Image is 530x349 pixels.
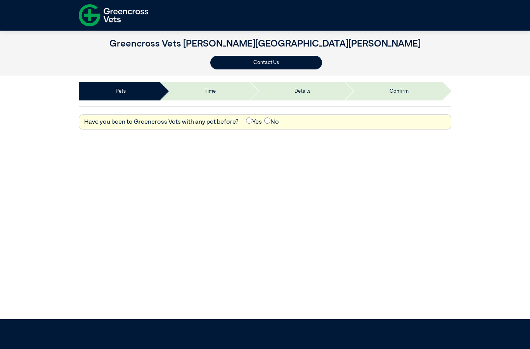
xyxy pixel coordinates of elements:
input: No [264,117,270,124]
label: Have you been to Greencross Vets with any pet before? [84,117,239,127]
label: Yes [246,117,262,127]
label: No [264,117,279,127]
a: Greencross Vets [PERSON_NAME][GEOGRAPHIC_DATA][PERSON_NAME] [109,39,421,48]
a: Pets [116,88,126,95]
input: Yes [246,117,252,124]
button: Contact Us [210,56,322,69]
img: f-logo [79,2,148,29]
